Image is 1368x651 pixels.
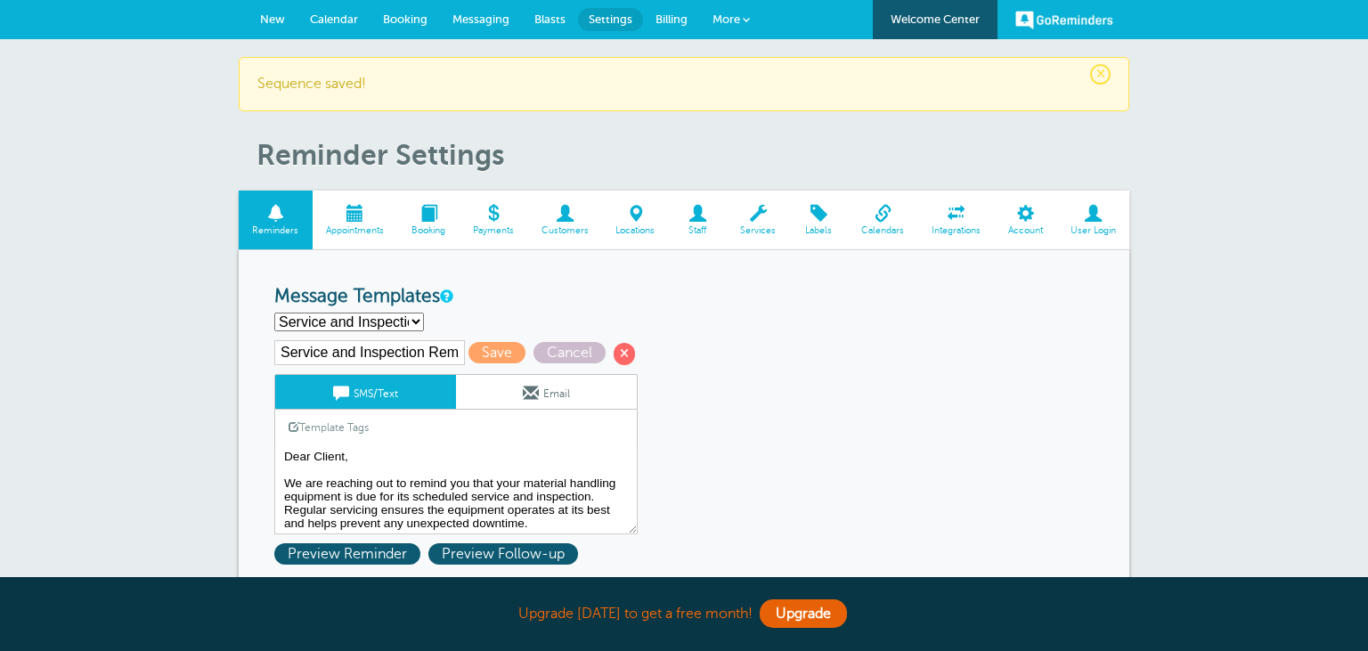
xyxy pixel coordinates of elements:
[274,543,420,565] span: Preview Reminder
[1090,64,1111,85] span: ×
[669,191,727,250] a: Staff
[383,12,427,26] span: Booking
[527,191,602,250] a: Customers
[611,225,660,236] span: Locations
[994,191,1056,250] a: Account
[274,445,638,534] textarea: Hi {{First Name}}, your appointment with Pallet Trucks Direct has been scheduled for {{Time}} on ...
[274,340,465,365] input: Template Name
[428,543,578,565] span: Preview Follow-up
[456,375,637,409] a: Email
[536,225,593,236] span: Customers
[310,12,358,26] span: Calendar
[848,191,918,250] a: Calendars
[274,546,428,562] a: Preview Reminder
[533,345,614,361] a: Cancel
[256,138,1129,172] h1: Reminder Settings
[428,546,582,562] a: Preview Follow-up
[857,225,909,236] span: Calendars
[760,599,847,628] a: Upgrade
[918,191,995,250] a: Integrations
[1065,225,1120,236] span: User Login
[468,225,518,236] span: Payments
[275,410,382,444] a: Template Tags
[1003,225,1047,236] span: Account
[322,225,389,236] span: Appointments
[459,191,527,250] a: Payments
[799,225,839,236] span: Labels
[468,342,525,363] span: Save
[736,225,781,236] span: Services
[275,375,456,409] a: SMS/Text
[398,191,460,250] a: Booking
[790,191,848,250] a: Labels
[239,595,1129,633] div: Upgrade [DATE] to get a free month!
[1297,580,1350,633] iframe: Resource center
[533,342,606,363] span: Cancel
[452,12,509,26] span: Messaging
[712,12,740,26] span: More
[678,225,718,236] span: Staff
[468,345,533,361] a: Save
[534,12,566,26] span: Blasts
[589,12,632,26] span: Settings
[1056,191,1129,250] a: User Login
[257,76,1111,93] p: Sequence saved!
[440,290,451,302] a: This is the wording for your reminder and follow-up messages. You can create multiple templates i...
[248,225,304,236] span: Reminders
[260,12,285,26] span: New
[655,12,688,26] span: Billing
[274,286,1094,308] h3: Message Templates
[578,8,643,31] a: Settings
[727,191,790,250] a: Services
[313,191,398,250] a: Appointments
[602,191,669,250] a: Locations
[407,225,451,236] span: Booking
[927,225,986,236] span: Integrations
